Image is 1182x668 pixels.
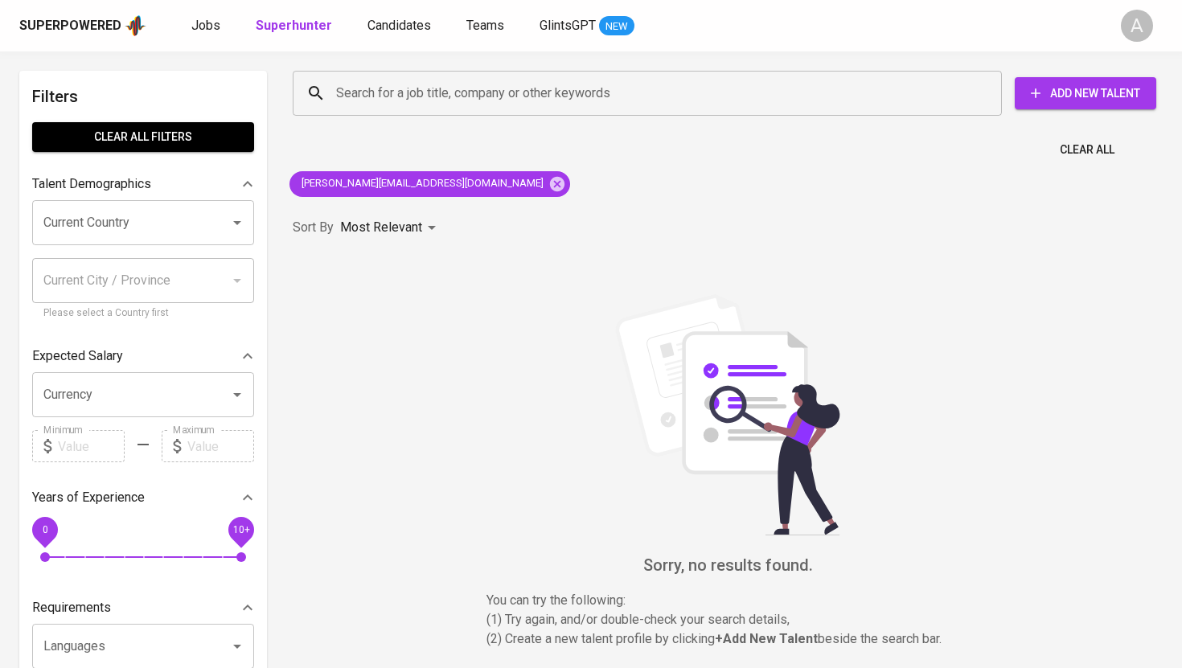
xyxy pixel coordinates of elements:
[293,218,334,237] p: Sort By
[187,430,254,462] input: Value
[32,174,151,194] p: Talent Demographics
[32,340,254,372] div: Expected Salary
[1060,140,1114,160] span: Clear All
[45,127,241,147] span: Clear All filters
[367,16,434,36] a: Candidates
[58,430,125,462] input: Value
[32,488,145,507] p: Years of Experience
[32,168,254,200] div: Talent Demographics
[232,524,249,535] span: 10+
[367,18,431,33] span: Candidates
[191,18,220,33] span: Jobs
[43,305,243,322] p: Please select a Country first
[226,383,248,406] button: Open
[32,122,254,152] button: Clear All filters
[19,14,146,38] a: Superpoweredapp logo
[256,16,335,36] a: Superhunter
[340,218,422,237] p: Most Relevant
[1053,135,1121,165] button: Clear All
[32,482,254,514] div: Years of Experience
[42,524,47,535] span: 0
[340,213,441,243] div: Most Relevant
[540,16,634,36] a: GlintsGPT NEW
[32,84,254,109] h6: Filters
[32,598,111,617] p: Requirements
[486,629,969,649] p: (2) Create a new talent profile by clicking beside the search bar.
[19,17,121,35] div: Superpowered
[1121,10,1153,42] div: A
[226,635,248,658] button: Open
[715,631,818,646] b: + Add New Talent
[32,592,254,624] div: Requirements
[293,552,1163,578] h6: Sorry, no results found.
[289,171,570,197] div: [PERSON_NAME][EMAIL_ADDRESS][DOMAIN_NAME]
[1028,84,1143,104] span: Add New Talent
[289,176,553,191] span: [PERSON_NAME][EMAIL_ADDRESS][DOMAIN_NAME]
[125,14,146,38] img: app logo
[1015,77,1156,109] button: Add New Talent
[191,16,224,36] a: Jobs
[256,18,332,33] b: Superhunter
[226,211,248,234] button: Open
[486,591,969,610] p: You can try the following :
[466,16,507,36] a: Teams
[486,610,969,629] p: (1) Try again, and/or double-check your search details,
[32,346,123,366] p: Expected Salary
[599,18,634,35] span: NEW
[540,18,596,33] span: GlintsGPT
[607,294,848,535] img: file_searching.svg
[466,18,504,33] span: Teams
